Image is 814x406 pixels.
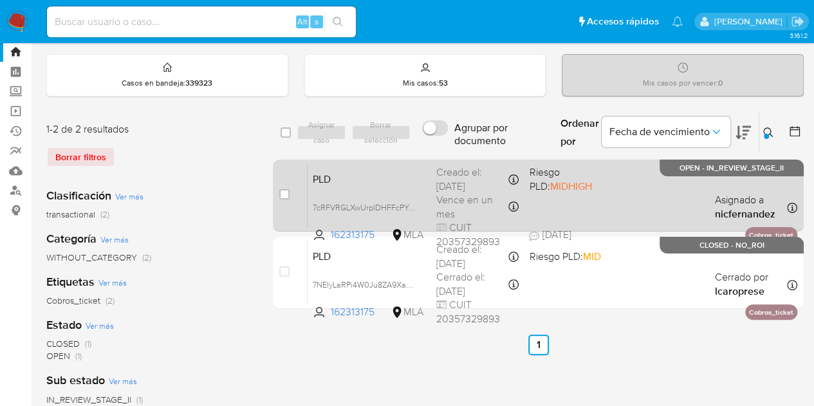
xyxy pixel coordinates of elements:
[324,13,351,31] button: search-icon
[714,15,786,28] p: nicolas.fernandezallen@mercadolibre.com
[672,16,683,27] a: Notificaciones
[587,15,659,28] span: Accesos rápidos
[315,15,319,28] span: s
[791,15,804,28] a: Salir
[297,15,308,28] span: Alt
[789,30,808,41] span: 3.161.2
[47,14,356,30] input: Buscar usuario o caso...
